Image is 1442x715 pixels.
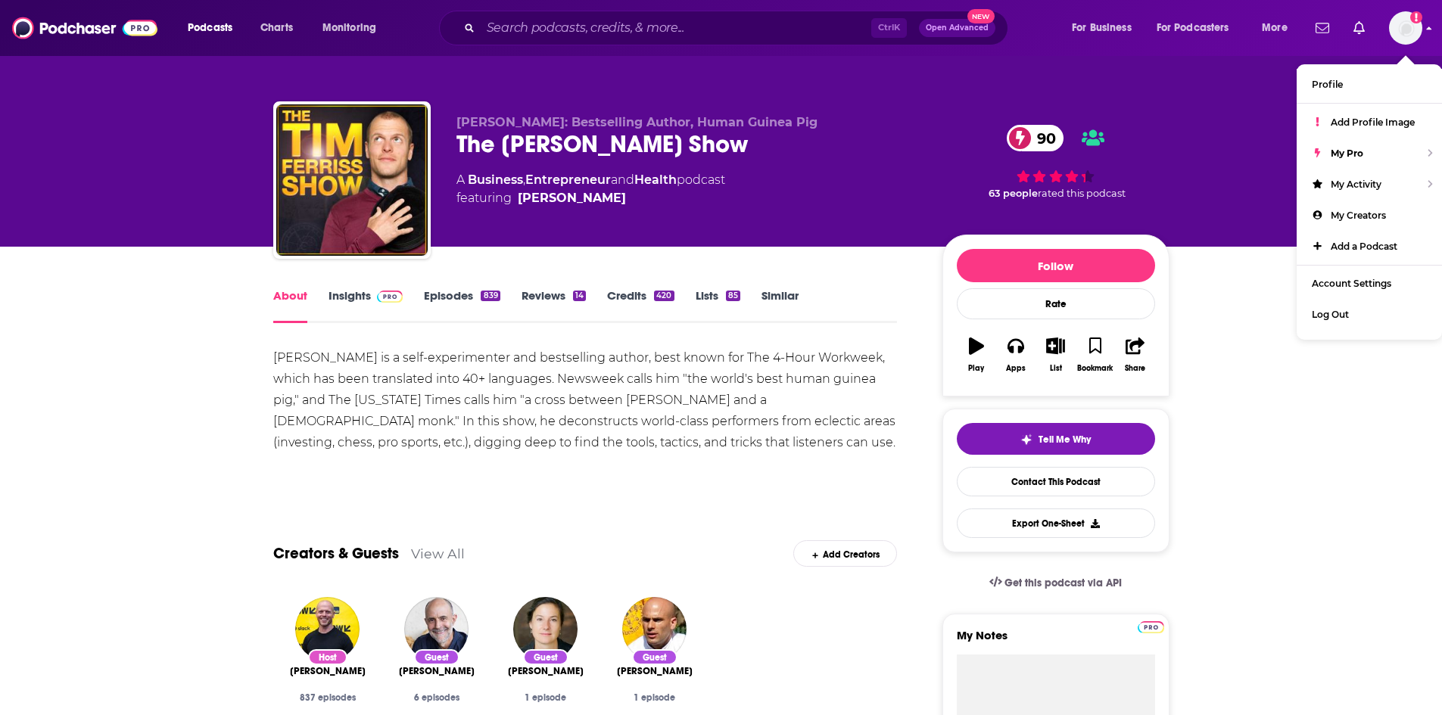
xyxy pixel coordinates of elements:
span: , [523,173,525,187]
img: Podchaser - Follow, Share and Rate Podcasts [12,14,157,42]
div: 837 episodes [285,692,370,703]
div: A podcast [456,171,725,207]
a: Lists85 [696,288,740,323]
span: Logged in as nbaderrubenstein [1389,11,1422,45]
span: [PERSON_NAME] [508,665,584,677]
a: 90 [1007,125,1064,151]
div: Host [308,649,347,665]
img: Henry Shukman [404,597,469,661]
span: New [967,9,995,23]
img: tell me why sparkle [1020,434,1032,446]
div: Play [968,364,984,373]
a: Credits420 [607,288,674,323]
button: Share [1115,328,1154,382]
a: View All [411,546,465,561]
span: Get this podcast via API [1004,577,1122,589]
div: Search podcasts, credits, & more... [453,11,1023,45]
a: Henry Shukman [399,665,475,677]
a: Pro website [1138,619,1164,633]
div: Guest [523,649,568,665]
a: Add a Podcast [1297,231,1442,262]
span: My Activity [1331,179,1381,190]
a: Similar [761,288,799,323]
a: Sam Kass [617,665,693,677]
div: Guest [632,649,677,665]
button: open menu [177,16,252,40]
img: Dr. Danielle Teller [513,597,578,661]
div: Rate [957,288,1155,319]
div: List [1050,364,1062,373]
button: Open AdvancedNew [919,19,995,37]
div: Add Creators [793,540,897,567]
span: [PERSON_NAME] [290,665,366,677]
div: 839 [481,291,500,301]
button: List [1036,328,1075,382]
a: Reviews14 [522,288,586,323]
div: Guest [414,649,459,665]
button: Export One-Sheet [957,508,1155,538]
button: Show profile menu [1389,11,1422,45]
img: Tim Ferriss [295,597,360,661]
div: 1 episode [612,692,697,703]
span: [PERSON_NAME] [617,665,693,677]
svg: Add a profile image [1410,11,1422,23]
input: Search podcasts, credits, & more... [481,16,871,40]
button: open menu [1061,16,1151,40]
button: Bookmark [1076,328,1115,382]
span: [PERSON_NAME] [399,665,475,677]
span: 63 people [989,188,1038,199]
span: Account Settings [1312,278,1391,289]
a: Add Profile Image [1297,107,1442,138]
div: 420 [654,291,674,301]
a: Entrepreneur [525,173,611,187]
span: [PERSON_NAME]: Bestselling Author, Human Guinea Pig [456,115,818,129]
a: Tim Ferriss [290,665,366,677]
span: Charts [260,17,293,39]
a: Show notifications dropdown [1310,15,1335,41]
span: My Creators [1331,210,1386,221]
span: Add Profile Image [1331,117,1415,128]
div: [PERSON_NAME] is a self-experimenter and bestselling author, best known for The 4-Hour Workweek, ... [273,347,898,453]
div: 90 63 peoplerated this podcast [942,115,1169,209]
span: My Pro [1331,148,1363,159]
span: 90 [1022,125,1064,151]
a: Charts [251,16,302,40]
img: Podchaser Pro [1138,621,1164,633]
span: featuring [456,189,725,207]
a: Get this podcast via API [977,564,1135,602]
span: For Podcasters [1157,17,1229,39]
span: Podcasts [188,17,232,39]
div: 85 [726,291,740,301]
span: rated this podcast [1038,188,1126,199]
button: Play [957,328,996,382]
a: My Creators [1297,200,1442,231]
a: Profile [1297,69,1442,100]
div: 14 [573,291,586,301]
img: Sam Kass [622,597,687,661]
span: and [611,173,634,187]
a: Tim Ferriss [518,189,626,207]
span: Open Advanced [926,24,989,32]
a: About [273,288,307,323]
a: InsightsPodchaser Pro [329,288,403,323]
a: Creators & Guests [273,544,399,563]
button: Apps [996,328,1036,382]
ul: Show profile menu [1297,64,1442,340]
button: tell me why sparkleTell Me Why [957,423,1155,455]
img: User Profile [1389,11,1422,45]
a: Episodes839 [424,288,500,323]
span: Ctrl K [871,18,907,38]
a: Contact This Podcast [957,467,1155,496]
img: Podchaser Pro [377,291,403,303]
span: Tell Me Why [1039,434,1091,446]
a: Account Settings [1297,268,1442,299]
span: Add a Podcast [1331,241,1397,252]
div: 1 episode [503,692,588,703]
img: The Tim Ferriss Show [276,104,428,256]
button: open menu [312,16,396,40]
